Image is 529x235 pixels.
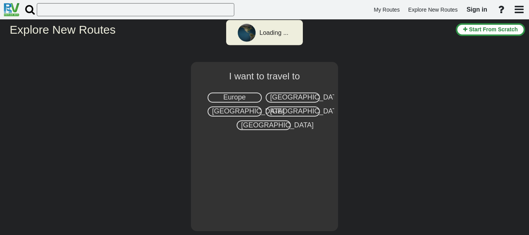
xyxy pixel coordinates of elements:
[229,71,300,81] span: I want to travel to
[463,2,491,18] a: Sign in
[469,26,518,33] span: Start From Scratch
[270,107,343,115] span: [GEOGRAPHIC_DATA]
[4,3,19,16] img: RvPlanetLogo.png
[237,120,291,130] div: [GEOGRAPHIC_DATA]
[266,106,320,117] div: [GEOGRAPHIC_DATA]
[374,7,400,13] span: My Routes
[212,107,285,115] span: [GEOGRAPHIC_DATA]
[259,29,289,38] div: Loading ...
[223,93,246,101] span: Europe
[10,23,450,36] h2: Explore New Routes
[408,7,458,13] span: Explore New Routes
[208,106,262,117] div: [GEOGRAPHIC_DATA]
[405,2,461,17] a: Explore New Routes
[467,6,487,13] span: Sign in
[208,93,262,103] div: Europe
[370,2,403,17] a: My Routes
[270,93,343,101] span: [GEOGRAPHIC_DATA]
[266,93,320,103] div: [GEOGRAPHIC_DATA]
[241,121,314,129] span: [GEOGRAPHIC_DATA]
[456,23,525,36] button: Start From Scratch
